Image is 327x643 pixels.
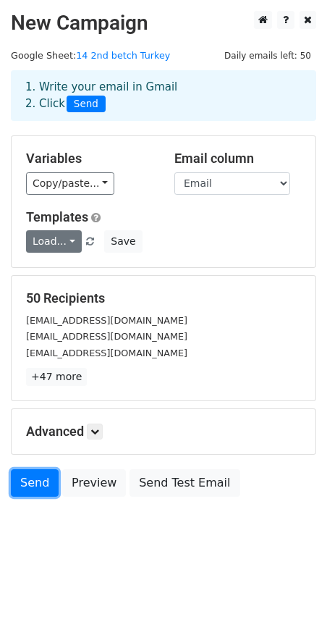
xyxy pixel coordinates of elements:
a: Send Test Email [129,469,239,497]
button: Save [104,230,142,253]
h5: 50 Recipients [26,290,301,306]
h5: Email column [174,151,301,167]
h2: New Campaign [11,11,316,35]
a: +47 more [26,368,87,386]
iframe: Chat Widget [255,573,327,643]
a: Copy/paste... [26,172,114,195]
h5: Advanced [26,424,301,440]
a: Daily emails left: 50 [219,50,316,61]
h5: Variables [26,151,153,167]
a: Load... [26,230,82,253]
a: 14 2nd betch Turkey [76,50,170,61]
a: Preview [62,469,126,497]
small: [EMAIL_ADDRESS][DOMAIN_NAME] [26,315,187,326]
span: Send [67,96,106,113]
a: Send [11,469,59,497]
a: Templates [26,209,88,224]
div: 1. Write your email in Gmail 2. Click [14,79,313,112]
span: Daily emails left: 50 [219,48,316,64]
small: [EMAIL_ADDRESS][DOMAIN_NAME] [26,331,187,342]
small: Google Sheet: [11,50,170,61]
small: [EMAIL_ADDRESS][DOMAIN_NAME] [26,348,187,358]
